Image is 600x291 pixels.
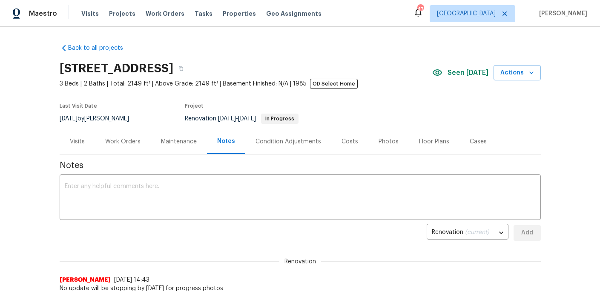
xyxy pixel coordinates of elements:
div: Notes [217,137,235,145]
span: [DATE] [218,116,236,122]
span: Maestro [29,9,57,18]
span: Projects [109,9,135,18]
span: Renovation [279,257,321,266]
span: Properties [223,9,256,18]
span: [DATE] 14:43 [114,277,149,283]
h2: [STREET_ADDRESS] [60,64,173,73]
span: [PERSON_NAME] [60,276,111,284]
button: Actions [494,65,541,81]
span: OD Select Home [310,79,358,89]
span: [GEOGRAPHIC_DATA] [437,9,496,18]
span: (current) [465,229,489,235]
span: Geo Assignments [266,9,322,18]
div: Costs [342,137,358,146]
span: - [218,116,256,122]
div: Renovation (current) [427,223,508,243]
div: Condition Adjustments [256,137,321,146]
span: Seen [DATE] [448,68,488,77]
div: by [PERSON_NAME] [60,114,139,124]
span: In Progress [262,116,298,121]
span: Last Visit Date [60,103,97,108]
span: Actions [500,68,534,78]
div: Cases [470,137,487,146]
div: Maintenance [161,137,197,146]
div: 47 [417,5,423,14]
span: Project [185,103,204,108]
span: Visits [81,9,99,18]
button: Copy Address [173,61,189,76]
a: Back to all projects [60,44,141,52]
div: Visits [70,137,85,146]
span: Notes [60,161,541,170]
span: Work Orders [146,9,184,18]
span: [DATE] [238,116,256,122]
span: 3 Beds | 2 Baths | Total: 2149 ft² | Above Grade: 2149 ft² | Basement Finished: N/A | 1985 [60,80,432,88]
span: Renovation [185,116,299,122]
div: Photos [379,137,399,146]
span: [DATE] [60,116,78,122]
div: Floor Plans [419,137,449,146]
div: Work Orders [105,137,141,146]
span: Tasks [195,11,212,17]
span: [PERSON_NAME] [536,9,587,18]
